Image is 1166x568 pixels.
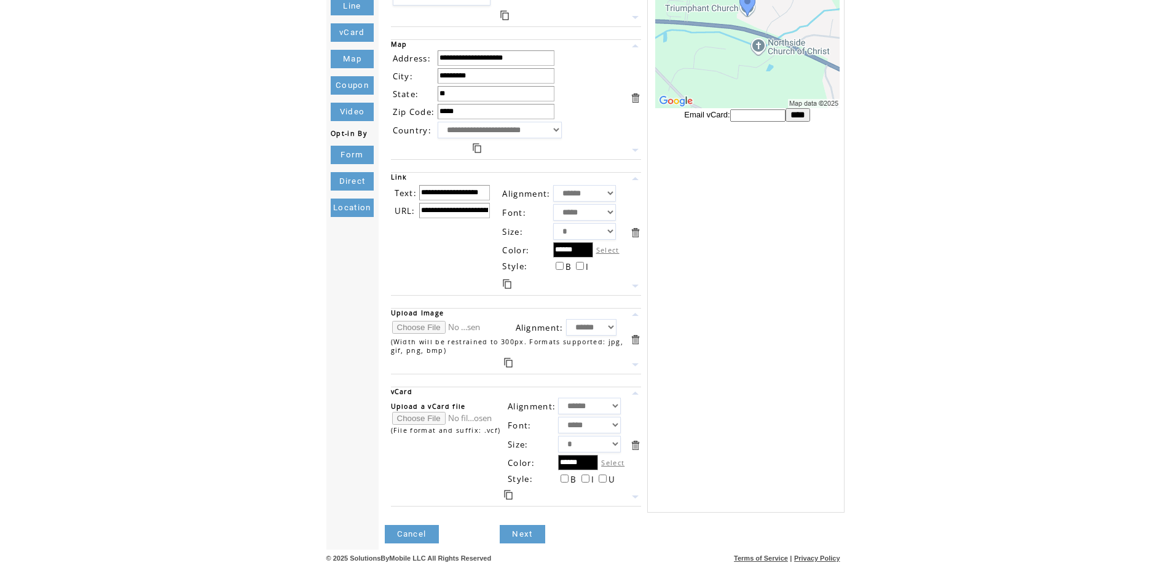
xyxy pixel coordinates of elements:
[500,10,509,20] a: Duplicate this item
[508,473,533,484] span: Style:
[629,491,641,503] a: Move this item down
[331,103,374,121] a: Video
[629,280,641,292] a: Move this item down
[586,261,589,272] span: I
[629,173,641,184] a: Move this item up
[391,309,444,317] span: Upload Image
[504,358,513,368] a: Duplicate this item
[684,110,730,119] font: Email vCard:
[500,525,545,543] a: Next
[629,359,641,371] a: Move this item down
[331,172,374,191] a: Direct
[790,554,792,562] span: |
[629,92,641,104] a: Delete this item
[629,40,641,52] a: Move this item up
[391,337,624,355] span: (Width will be restrained to 300px. Formats supported: jpg, gif, png, bmp)
[503,279,511,289] a: Duplicate this item
[393,89,419,100] span: State:
[565,261,572,272] span: B
[504,490,513,500] a: Duplicate this item
[395,205,416,216] span: URL:
[393,125,432,136] span: Country:
[331,50,374,68] a: Map
[502,226,523,237] span: Size:
[734,554,788,562] a: Terms of Service
[570,474,577,485] span: B
[516,322,564,333] span: Alignment:
[393,106,435,117] span: Zip Code:
[591,474,594,485] span: I
[393,71,414,82] span: City:
[508,401,556,412] span: Alignment:
[596,245,620,254] label: Select
[331,23,374,42] a: vCard
[391,40,408,49] span: Map
[391,173,408,181] span: Link
[629,334,641,345] a: Delete this item
[391,426,501,435] span: (File format and suffix: .vcf)
[331,146,374,164] a: Form
[385,525,439,543] a: Cancel
[331,76,374,95] a: Coupon
[629,387,641,399] a: Move this item up
[794,554,840,562] a: Privacy Policy
[331,199,374,217] a: Location
[391,387,413,396] span: vCard
[629,144,641,156] a: Move this item down
[502,188,550,199] span: Alignment:
[601,458,624,467] label: Select
[508,420,532,431] span: Font:
[391,402,466,411] span: Upload a vCard file
[393,53,431,64] span: Address:
[331,129,367,138] span: Opt-in By
[502,261,527,272] span: Style:
[508,457,535,468] span: Color:
[502,207,526,218] span: Font:
[395,187,417,199] span: Text:
[629,227,641,239] a: Delete this item
[609,474,615,485] span: U
[326,554,492,562] span: © 2025 SolutionsByMobile LLC All Rights Reserved
[629,440,641,451] a: Delete this item
[508,439,529,450] span: Size:
[629,12,641,23] a: Move this item down
[502,245,529,256] span: Color:
[473,143,481,153] a: Duplicate this item
[629,309,641,320] a: Move this item up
